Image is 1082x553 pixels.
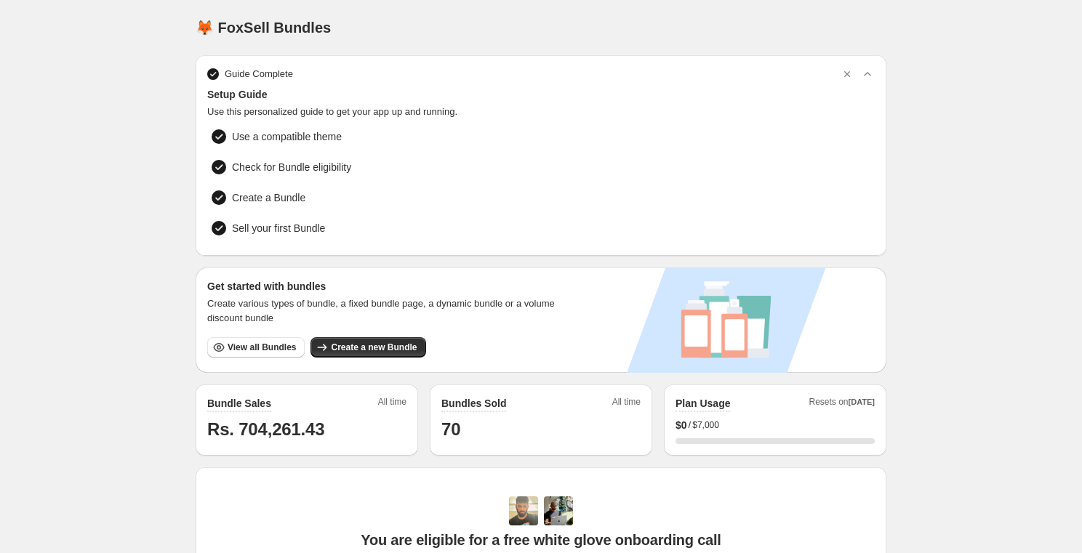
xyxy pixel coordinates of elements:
[207,105,875,119] span: Use this personalized guide to get your app up and running.
[207,337,305,358] button: View all Bundles
[692,419,719,431] span: $7,000
[809,396,875,412] span: Resets on
[228,342,296,353] span: View all Bundles
[225,67,293,81] span: Guide Complete
[849,397,875,406] span: [DATE]
[232,129,342,144] span: Use a compatible theme
[509,496,538,525] img: Adi
[207,418,406,441] h1: Rs. 704,261.43
[676,418,687,432] span: $ 0
[232,160,351,174] span: Check for Bundle eligibility
[441,396,506,411] h2: Bundles Sold
[232,190,305,205] span: Create a Bundle
[441,418,641,441] h1: 70
[544,496,573,525] img: Prakhar
[676,396,730,411] h2: Plan Usage
[232,221,325,235] span: Sell your first Bundle
[676,418,875,432] div: /
[207,296,569,326] span: Create various types of bundle, a fixed bundle page, a dynamic bundle or a volume discount bundle
[196,19,331,36] h1: 🦊 FoxSell Bundles
[310,337,425,358] button: Create a new Bundle
[331,342,417,353] span: Create a new Bundle
[207,279,569,294] h3: Get started with bundles
[207,87,875,102] span: Setup Guide
[207,396,271,411] h2: Bundle Sales
[378,396,406,412] span: All time
[361,531,721,549] span: You are eligible for a free white glove onboarding call
[612,396,641,412] span: All time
